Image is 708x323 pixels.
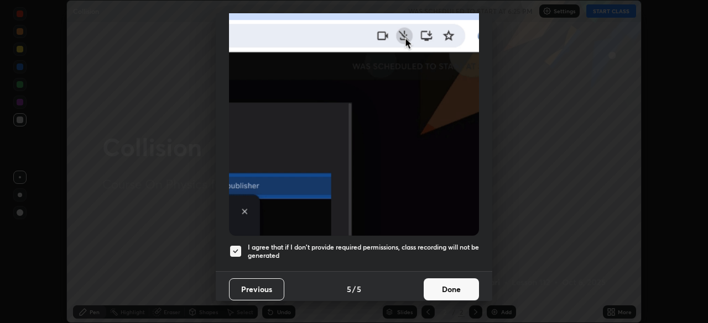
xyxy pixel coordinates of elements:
[248,243,479,260] h5: I agree that if I don't provide required permissions, class recording will not be generated
[357,283,361,295] h4: 5
[424,278,479,300] button: Done
[229,278,284,300] button: Previous
[347,283,351,295] h4: 5
[352,283,356,295] h4: /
